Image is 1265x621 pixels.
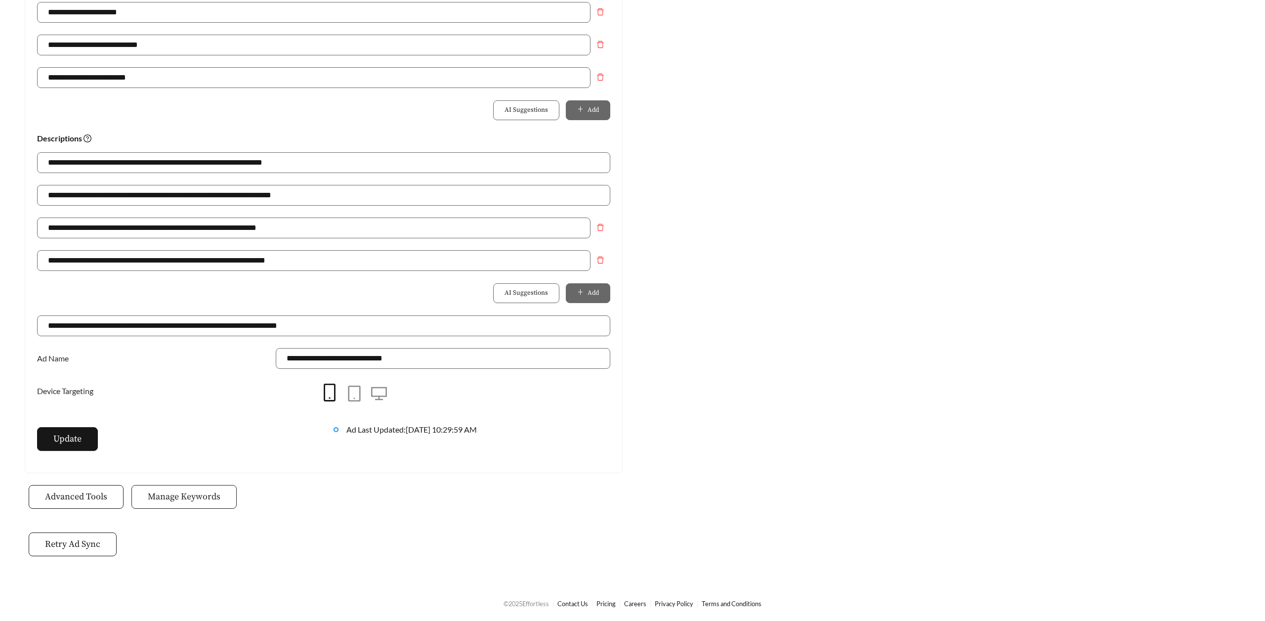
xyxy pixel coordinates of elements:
button: Advanced Tools [29,485,124,509]
span: question-circle [84,134,91,142]
span: AI Suggestions [505,288,548,298]
span: delete [591,223,610,231]
a: Pricing [596,600,616,608]
button: Remove field [590,67,610,87]
strong: Descriptions [37,133,91,143]
a: Privacy Policy [655,600,693,608]
button: Remove field [590,35,610,54]
button: Remove field [590,2,610,22]
span: tablet [346,386,362,401]
a: Terms and Conditions [702,600,761,608]
button: Retry Ad Sync [29,532,117,556]
label: Ad Name [37,348,74,369]
span: delete [591,73,610,81]
span: Advanced Tools [45,490,107,503]
button: tablet [342,382,367,406]
span: delete [591,256,610,264]
span: delete [591,41,610,48]
input: Ad Name [276,348,610,369]
span: Manage Keywords [148,490,220,503]
a: Careers [624,600,646,608]
span: AI Suggestions [505,105,548,115]
button: AI Suggestions [493,283,559,303]
span: desktop [371,386,387,401]
button: desktop [367,382,391,406]
span: Retry Ad Sync [45,537,100,551]
button: Update [37,427,98,451]
button: mobile [317,381,342,405]
a: Contact Us [557,600,588,608]
span: © 2025 Effortless [504,600,549,608]
button: Remove field [590,218,610,237]
button: plusAdd [566,100,610,120]
button: AI Suggestions [493,100,559,120]
div: Ad Last Updated: [DATE] 10:29:59 AM [346,424,610,447]
label: Device Targeting [37,381,98,401]
input: Website [37,315,610,336]
button: Manage Keywords [131,485,237,509]
span: mobile [321,384,338,401]
button: Remove field [590,250,610,270]
span: delete [591,8,610,16]
button: plusAdd [566,283,610,303]
span: Update [53,432,82,445]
